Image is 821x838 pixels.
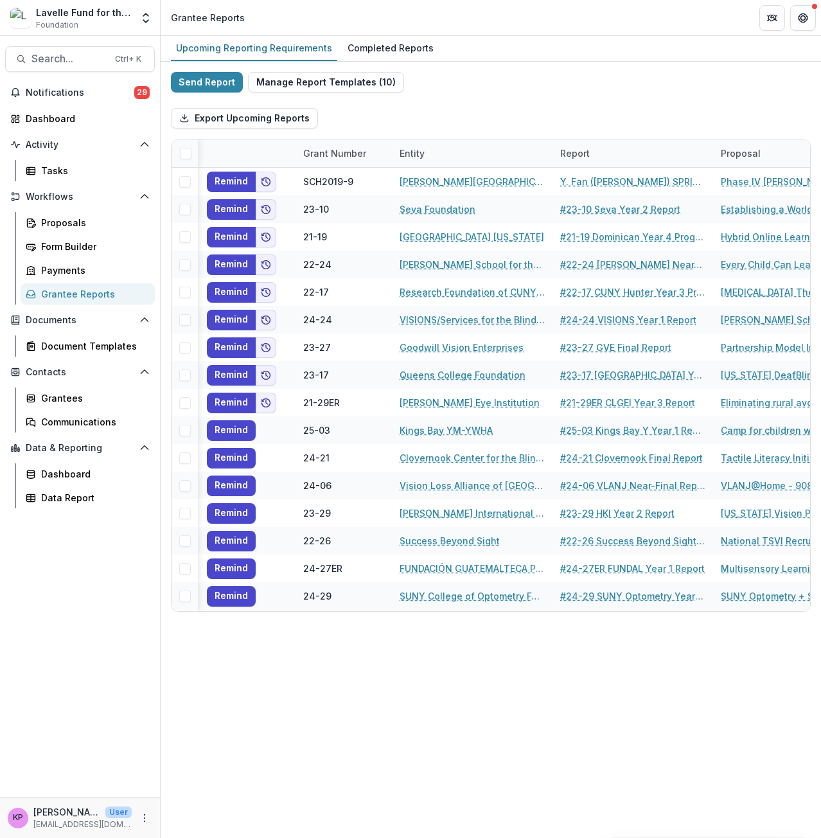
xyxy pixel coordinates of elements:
button: Remind [207,531,256,551]
a: #22-26 Success Beyond Sight Year 3 Report [560,534,705,548]
div: 24-24 [303,313,332,326]
a: Dashboard [21,463,155,485]
a: Upcoming Reporting Requirements [171,36,337,61]
button: Notifications29 [5,82,155,103]
button: Remind [207,337,256,358]
div: 23-29 [303,506,331,520]
a: Y. Fan ([PERSON_NAME]) SPRING 2025 Scholarship Voucher [560,175,705,188]
div: 22-17 [303,285,329,299]
div: Upcoming Reporting Requirements [171,39,337,57]
a: Queens College Foundation [400,368,525,382]
div: 22-24 [303,258,331,271]
div: 23-27 [303,341,331,354]
span: Documents [26,315,134,326]
button: Remind [207,282,256,303]
p: [EMAIL_ADDRESS][DOMAIN_NAME] [33,819,132,830]
button: Remind [207,503,256,524]
button: Add to friends [256,199,276,220]
button: Manage Report Templates (10) [248,72,404,93]
a: FUNDACIÓN GUATEMALTECA PARA NIÑOS CON SORDOCEGUERA [PERSON_NAME] [400,562,545,575]
a: #25-03 Kings Bay Y Year 1 Report [560,423,705,437]
div: 23-17 [303,368,329,382]
div: Lavelle Fund for the Blind [36,6,132,19]
div: 21-29ER [303,396,340,409]
div: Dashboard [26,112,145,125]
a: Completed Reports [342,36,439,61]
a: Communications [21,411,155,432]
div: Payments [41,263,145,277]
span: 29 [134,86,150,99]
div: 22-26 [303,534,331,548]
button: Open Contacts [5,362,155,382]
button: Add to friends [256,393,276,413]
button: Open Data & Reporting [5,438,155,458]
a: Payments [21,260,155,281]
a: [PERSON_NAME] International (HKI) [400,506,545,520]
div: Ctrl + K [112,52,144,66]
p: [PERSON_NAME] [33,805,100,819]
a: Success Beyond Sight [400,534,500,548]
a: #24-06 VLANJ Near-Final Report [560,479,705,492]
button: Remind [207,586,256,607]
a: Document Templates [21,335,155,357]
div: Report [552,147,597,160]
button: Add to friends [256,227,276,247]
a: #24-24 VISIONS Year 1 Report [560,313,696,326]
a: #24-21 Clovernook Final Report [560,451,703,465]
div: Entity [392,139,552,167]
a: #21-29ER CLGEI Year 3 Report [560,396,695,409]
button: More [137,810,152,826]
div: Data Report [41,491,145,504]
div: 21-19 [303,230,327,244]
div: Dashboard [41,467,145,481]
a: #23-10 Seva Year 2 Report [560,202,680,216]
div: Proposal [713,147,768,160]
div: Khanh Phan [13,814,23,822]
a: Proposals [21,212,155,233]
img: Lavelle Fund for the Blind [10,8,31,28]
nav: breadcrumb [166,8,250,27]
button: Remind [207,558,256,579]
button: Open Workflows [5,186,155,207]
a: Form Builder [21,236,155,257]
a: [PERSON_NAME] School for the Blind [400,258,545,271]
div: Grant Number [296,147,374,160]
div: Communications [41,415,145,429]
div: Form Builder [41,240,145,253]
div: Grantee Reports [171,11,245,24]
a: [PERSON_NAME] Eye Institution [400,396,540,409]
a: #22-24 [PERSON_NAME] Near-Final Report [560,258,705,271]
button: Remind [207,254,256,275]
button: Add to friends [256,337,276,358]
a: SUNY College of Optometry Foundation (formerly known as Optometric Center of [US_STATE]) [400,589,545,603]
div: 24-29 [303,589,331,603]
button: Add to friends [256,282,276,303]
a: Goodwill Vision Enterprises [400,341,524,354]
a: Kings Bay YM-YWHA [400,423,493,437]
a: Seva Foundation [400,202,475,216]
span: Activity [26,139,134,150]
button: Add to friends [256,310,276,330]
button: Export Upcoming Reports [171,108,318,129]
div: 25-03 [303,423,330,437]
div: Report [552,139,713,167]
button: Search... [5,46,155,72]
button: Remind [207,448,256,468]
a: Vision Loss Alliance of [GEOGRAPHIC_DATA] [400,479,545,492]
span: Workflows [26,192,134,202]
div: Tasks [41,164,145,177]
button: Remind [207,227,256,247]
a: Grantees [21,388,155,409]
div: SCH2019-9 [303,175,353,188]
a: Clovernook Center for the Blind and Visually Impaired [400,451,545,465]
button: Open entity switcher [137,5,155,31]
div: 24-21 [303,451,330,465]
button: Remind [207,420,256,441]
div: Completed Reports [342,39,439,57]
button: Add to friends [256,172,276,192]
span: Data & Reporting [26,443,134,454]
a: Data Report [21,487,155,508]
div: 23-10 [303,202,329,216]
a: #23-29 HKI Year 2 Report [560,506,675,520]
